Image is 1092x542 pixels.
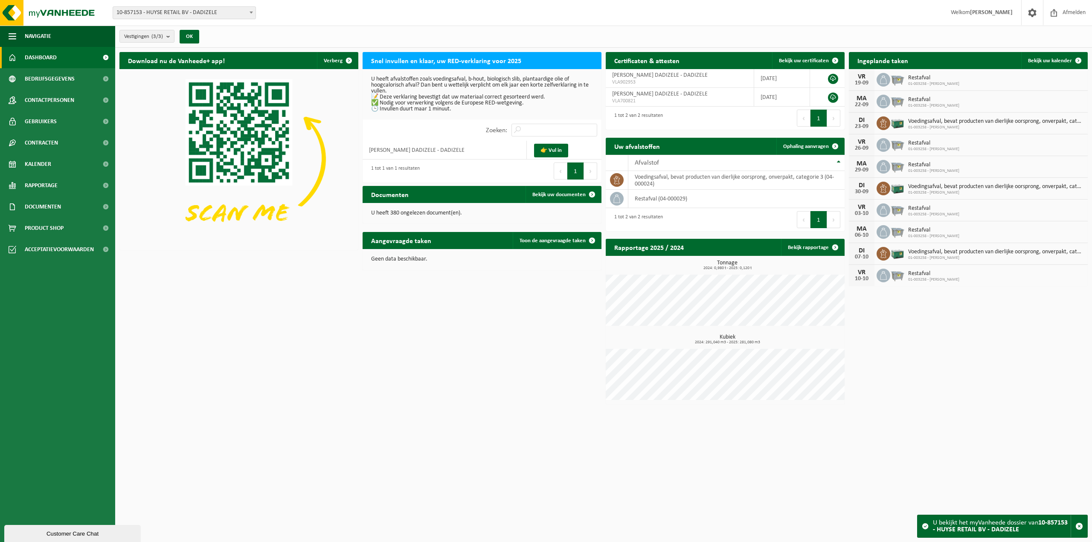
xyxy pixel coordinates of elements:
[610,210,663,229] div: 1 tot 2 van 2 resultaten
[853,73,870,80] div: VR
[180,30,199,43] button: OK
[554,162,567,180] button: Previous
[933,515,1071,537] div: U bekijkt het myVanheede dossier van
[908,118,1083,125] span: Voedingsafval, bevat producten van dierlijke oorsprong, onverpakt, categorie 3
[25,217,64,239] span: Product Shop
[908,125,1083,130] span: 01-003258 - [PERSON_NAME]
[890,93,905,108] img: WB-2500-GAL-GY-01
[908,234,959,239] span: 01-003258 - [PERSON_NAME]
[606,52,688,69] h2: Certificaten & attesten
[612,79,747,86] span: VLA902953
[853,189,870,195] div: 30-09
[783,144,829,149] span: Ophaling aanvragen
[908,183,1083,190] span: Voedingsafval, bevat producten van dierlijke oorsprong, onverpakt, categorie 3
[853,95,870,102] div: MA
[890,202,905,217] img: WB-2500-GAL-GY-01
[908,162,959,168] span: Restafval
[317,52,357,69] button: Verberg
[534,144,568,157] a: 👉 Vul in
[890,72,905,86] img: WB-2500-GAL-GY-01
[324,58,343,64] span: Verberg
[908,147,959,152] span: 01-003258 - [PERSON_NAME]
[890,115,905,130] img: PB-LB-0680-HPE-GN-01
[933,519,1068,533] strong: 10-857153 - HUYSE RETAIL BV - DADIZELE
[363,141,527,159] td: [PERSON_NAME] DADIZELE - DADIZELE
[853,117,870,124] div: DI
[25,111,57,132] span: Gebruikers
[908,140,959,147] span: Restafval
[25,175,58,196] span: Rapportage
[612,72,708,78] span: [PERSON_NAME] DADIZELE - DADIZELE
[25,154,51,175] span: Kalender
[363,232,440,249] h2: Aangevraagde taken
[853,269,870,276] div: VR
[853,139,870,145] div: VR
[754,88,810,107] td: [DATE]
[781,239,844,256] a: Bekijk rapportage
[25,26,51,47] span: Navigatie
[25,239,94,260] span: Acceptatievoorwaarden
[513,232,601,249] a: Toon de aangevraagde taken
[797,110,810,127] button: Previous
[853,226,870,232] div: MA
[853,124,870,130] div: 23-09
[119,69,358,248] img: Download de VHEPlus App
[970,9,1013,16] strong: [PERSON_NAME]
[610,334,845,345] h3: Kubiek
[908,270,959,277] span: Restafval
[853,211,870,217] div: 03-10
[606,239,692,255] h2: Rapportage 2025 / 2024
[754,69,810,88] td: [DATE]
[853,204,870,211] div: VR
[772,52,844,69] a: Bekijk uw certificaten
[853,167,870,173] div: 29-09
[119,30,174,43] button: Vestigingen(3/3)
[113,6,256,19] span: 10-857153 - HUYSE RETAIL BV - DADIZELE
[853,80,870,86] div: 19-09
[776,138,844,155] a: Ophaling aanvragen
[635,159,659,166] span: Afvalstof
[526,186,601,203] a: Bekijk uw documenten
[25,68,75,90] span: Bedrijfsgegevens
[25,196,61,217] span: Documenten
[908,81,959,87] span: 01-003258 - [PERSON_NAME]
[890,246,905,260] img: PB-LB-0680-HPE-GN-01
[827,110,840,127] button: Next
[610,260,845,270] h3: Tonnage
[367,162,420,180] div: 1 tot 1 van 1 resultaten
[890,267,905,282] img: WB-2500-GAL-GY-01
[853,145,870,151] div: 26-09
[371,76,593,112] p: U heeft afvalstoffen zoals voedingsafval, b-hout, biologisch slib, plantaardige olie of hoogcalor...
[810,110,827,127] button: 1
[520,238,586,243] span: Toon de aangevraagde taken
[612,98,747,104] span: VLA700821
[486,127,507,134] label: Zoeken:
[890,159,905,173] img: WB-2500-GAL-GY-01
[532,192,586,197] span: Bekijk uw documenten
[853,254,870,260] div: 07-10
[610,340,845,345] span: 2024: 291,040 m3 - 2025: 281,080 m3
[371,210,593,216] p: U heeft 380 ongelezen document(en).
[890,137,905,151] img: WB-2500-GAL-GY-01
[124,30,163,43] span: Vestigingen
[908,255,1083,261] span: 01-003258 - [PERSON_NAME]
[567,162,584,180] button: 1
[890,180,905,195] img: PB-LB-0680-HPE-GN-01
[1028,58,1072,64] span: Bekijk uw kalender
[853,276,870,282] div: 10-10
[113,7,256,19] span: 10-857153 - HUYSE RETAIL BV - DADIZELE
[853,182,870,189] div: DI
[606,138,668,154] h2: Uw afvalstoffen
[908,212,959,217] span: 01-003258 - [PERSON_NAME]
[151,34,163,39] count: (3/3)
[853,160,870,167] div: MA
[363,186,417,203] h2: Documenten
[25,47,57,68] span: Dashboard
[25,90,74,111] span: Contactpersonen
[908,96,959,103] span: Restafval
[908,75,959,81] span: Restafval
[810,211,827,228] button: 1
[908,168,959,174] span: 01-003258 - [PERSON_NAME]
[363,52,530,69] h2: Snel invullen en klaar, uw RED-verklaring voor 2025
